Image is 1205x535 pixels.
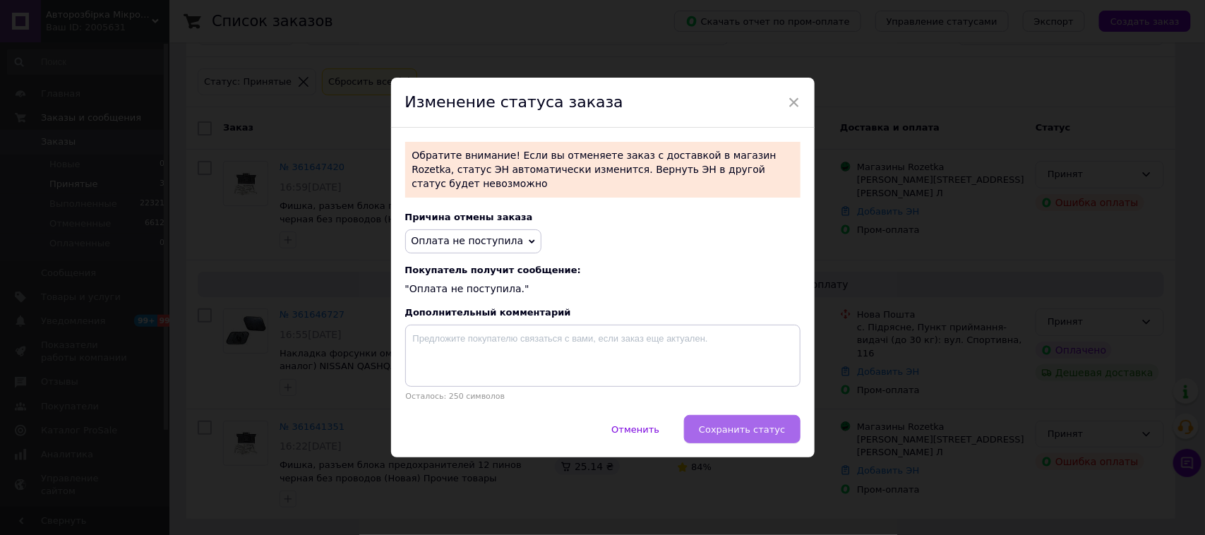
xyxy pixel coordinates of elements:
span: Покупатель получит сообщение: [405,265,801,275]
button: Сохранить статус [684,415,800,443]
button: Отменить [596,415,674,443]
div: Изменение статуса заказа [391,78,815,128]
div: "Оплата не поступила." [405,265,801,296]
span: Сохранить статус [699,424,785,435]
span: Оплата не поступила [412,235,524,246]
div: Дополнительный комментарий [405,307,801,318]
p: Осталось: 250 символов [405,392,801,401]
span: Отменить [611,424,659,435]
div: Причина отмены заказа [405,212,801,222]
p: Обратите внимание! Если вы отменяете заказ с доставкой в магазин Rozetka, статус ЭН автоматически... [405,142,801,198]
span: × [788,90,801,114]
